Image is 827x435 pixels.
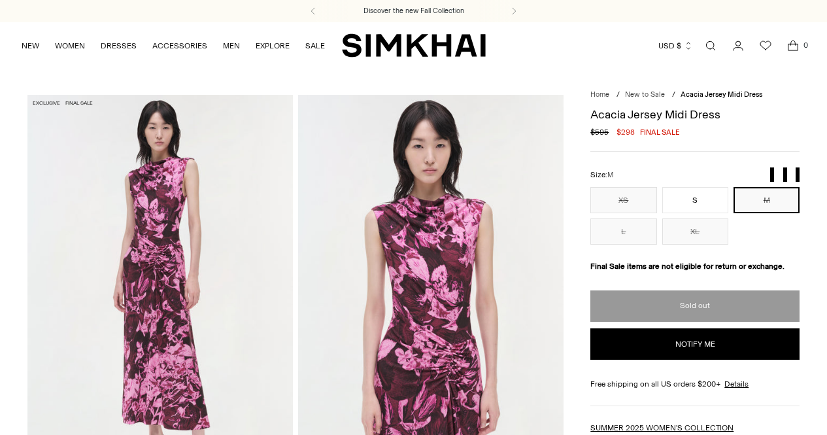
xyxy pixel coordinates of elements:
[590,90,800,101] nav: breadcrumbs
[256,31,290,60] a: EXPLORE
[152,31,207,60] a: ACCESSORIES
[55,31,85,60] a: WOMEN
[22,31,39,60] a: NEW
[590,187,656,213] button: XS
[590,218,656,245] button: L
[616,126,635,138] span: $298
[672,90,675,101] div: /
[590,262,785,271] strong: Final Sale items are not eligible for return or exchange.
[590,90,609,99] a: Home
[800,39,811,51] span: 0
[590,109,800,120] h1: Acacia Jersey Midi Dress
[101,31,137,60] a: DRESSES
[681,90,762,99] span: Acacia Jersey Midi Dress
[724,378,749,390] a: Details
[590,328,800,360] button: Notify me
[607,171,613,179] span: M
[752,33,779,59] a: Wishlist
[698,33,724,59] a: Open search modal
[590,126,609,138] s: $595
[223,31,240,60] a: MEN
[305,31,325,60] a: SALE
[590,423,734,432] a: SUMMER 2025 WOMEN'S COLLECTION
[342,33,486,58] a: SIMKHAI
[725,33,751,59] a: Go to the account page
[590,378,800,390] div: Free shipping on all US orders $200+
[363,6,464,16] a: Discover the new Fall Collection
[662,218,728,245] button: XL
[590,169,613,181] label: Size:
[658,31,693,60] button: USD $
[625,90,665,99] a: New to Sale
[616,90,620,101] div: /
[734,187,800,213] button: M
[662,187,728,213] button: S
[780,33,806,59] a: Open cart modal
